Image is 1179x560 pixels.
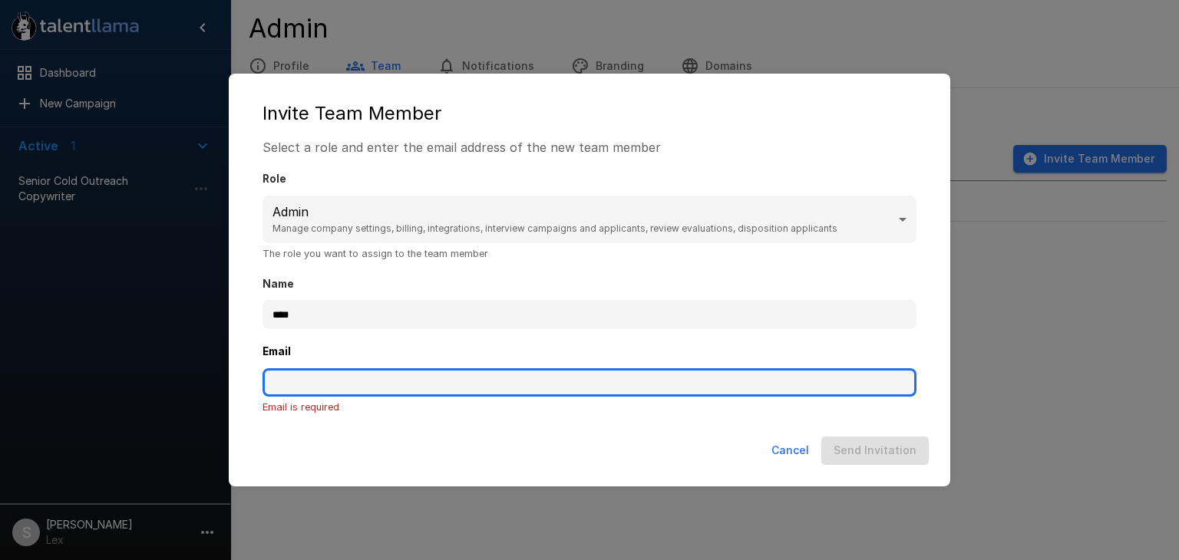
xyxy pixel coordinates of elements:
p: Select a role and enter the email address of the new team member [263,138,916,156]
button: Cancel [765,436,815,465]
h2: Invite Team Member [244,89,935,138]
p: Email is required [263,399,916,415]
label: Name [263,277,916,292]
label: Role [263,172,916,187]
p: Admin [272,203,896,221]
span: Manage company settings, billing, integrations, interview campaigns and applicants, review evalua... [272,221,896,236]
label: Email [263,344,916,360]
p: The role you want to assign to the team member [263,245,916,262]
